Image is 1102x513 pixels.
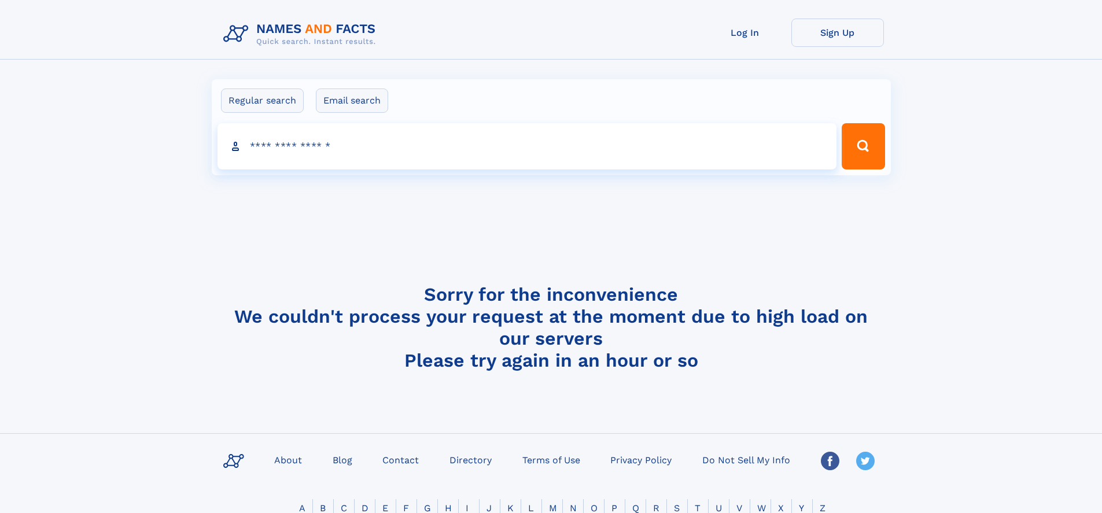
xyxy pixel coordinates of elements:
a: Contact [378,451,423,468]
button: Search Button [842,123,884,169]
a: Directory [445,451,496,468]
input: search input [218,123,837,169]
a: Privacy Policy [606,451,676,468]
img: Twitter [856,452,875,470]
a: Log In [699,19,791,47]
a: Terms of Use [518,451,585,468]
label: Email search [316,88,388,113]
img: Logo Names and Facts [219,19,385,50]
a: Sign Up [791,19,884,47]
label: Regular search [221,88,304,113]
img: Facebook [821,452,839,470]
a: About [270,451,307,468]
a: Do Not Sell My Info [698,451,795,468]
a: Blog [328,451,357,468]
h4: Sorry for the inconvenience We couldn't process your request at the moment due to high load on ou... [219,283,884,371]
